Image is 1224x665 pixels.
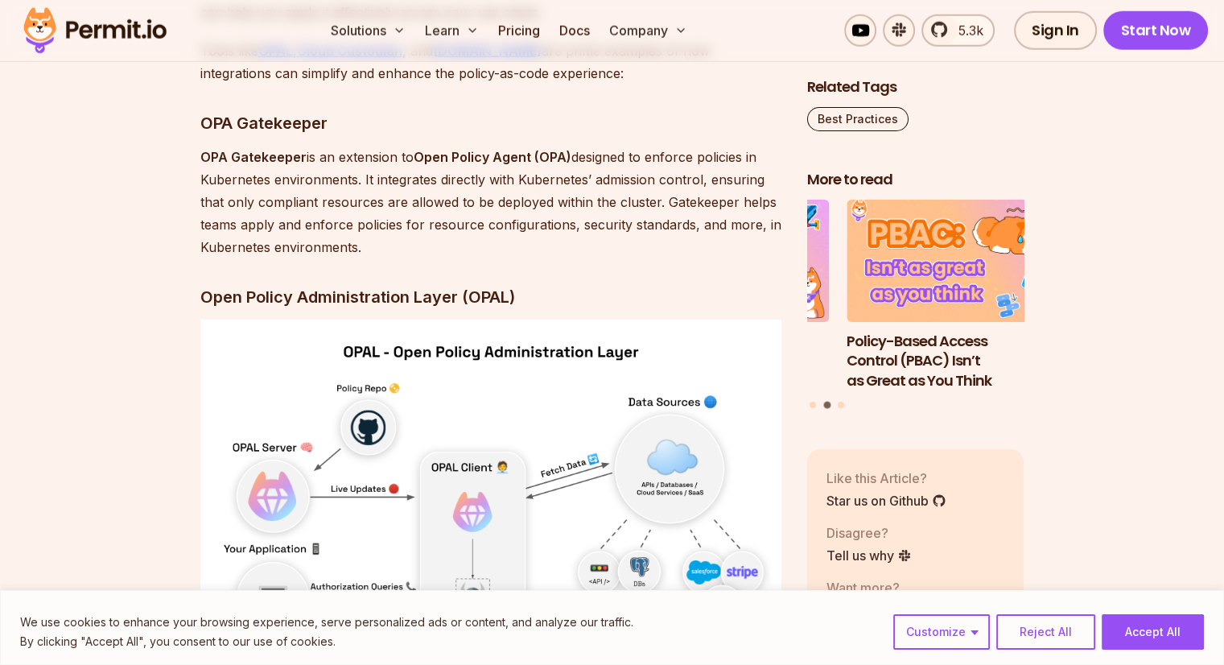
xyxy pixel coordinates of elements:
[921,14,995,47] a: 5.3k
[996,614,1095,650] button: Reject All
[823,401,830,408] button: Go to slide 2
[826,522,912,542] p: Disagree?
[200,39,781,85] p: Tools like , , and are prime examples of how integrations can simplify and enhance the policy-as-...
[612,200,830,391] li: 1 of 3
[16,3,174,58] img: Permit logo
[1103,11,1209,50] a: Start Now
[324,14,412,47] button: Solutions
[847,200,1064,322] img: Policy-Based Access Control (PBAC) Isn’t as Great as You Think
[20,632,633,651] p: By clicking "Accept All", you consent to our use of cookies.
[200,284,781,310] h3: Open Policy Administration Layer (OPAL)
[826,545,912,564] a: Tell us why
[603,14,694,47] button: Company
[847,331,1064,390] h3: Policy-Based Access Control (PBAC) Isn’t as Great as You Think
[612,200,830,391] a: How to Use JWTs for Authorization: Best Practices and Common MistakesHow to Use JWTs for Authoriz...
[612,331,830,390] h3: How to Use JWTs for Authorization: Best Practices and Common Mistakes
[414,149,571,165] strong: Open Policy Agent (OPA)
[949,21,983,40] span: 5.3k
[838,401,844,407] button: Go to slide 3
[1102,614,1204,650] button: Accept All
[826,490,946,510] a: Star us on Github
[553,14,596,47] a: Docs
[20,613,633,632] p: We use cookies to enhance your browsing experience, serve personalized ads or content, and analyz...
[807,107,909,131] a: Best Practices
[200,320,781,646] img: image - 2025-01-20T170430.209.png
[807,170,1024,190] h2: More to read
[492,14,546,47] a: Pricing
[418,14,485,47] button: Learn
[826,577,952,597] p: Want more?
[807,200,1024,411] div: Posts
[847,200,1064,391] li: 2 of 3
[1014,11,1097,50] a: Sign In
[893,614,990,650] button: Customize
[200,149,307,165] strong: OPA Gatekeeper
[807,77,1024,97] h2: Related Tags
[810,401,816,407] button: Go to slide 1
[200,110,781,136] h3: OPA Gatekeeper
[200,146,781,258] p: is an extension to designed to enforce policies in Kubernetes environments. It integrates directl...
[826,468,946,487] p: Like this Article?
